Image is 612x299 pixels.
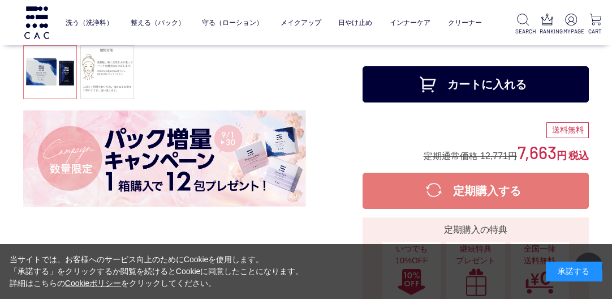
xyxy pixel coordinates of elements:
[546,262,602,281] div: 承諾する
[363,173,589,209] button: 定期購入する
[338,11,372,35] a: 日やけ止め
[546,122,589,138] div: 送料無料
[131,11,185,35] a: 整える（パック）
[588,14,603,36] a: CART
[10,254,304,289] div: 当サイトでは、お客様へのサービス向上のためにCookieを使用します。 「承諾する」をクリックするか閲覧を続けるとCookieに同意したことになります。 詳細はこちらの をクリックしてください。
[518,142,557,163] span: 7,663
[540,14,555,36] a: RANKING
[202,11,263,35] a: 守る（ローション）
[66,11,113,35] a: 洗う（洗浄料）
[424,150,517,162] div: 定期通常価格 12,771円
[23,6,51,39] img: logo
[519,25,557,46] span: 8,514
[363,66,589,102] button: カートに入れる
[563,14,579,36] a: MYPAGE
[388,243,435,267] span: いつでも10%OFF
[515,27,531,36] p: SEARCH
[540,27,555,36] p: RANKING
[568,150,589,161] span: 税込
[448,11,482,35] a: クリーナー
[588,27,603,36] p: CART
[563,27,579,36] p: MYPAGE
[367,223,584,237] div: 定期購入の特典
[281,11,321,35] a: メイクアップ
[557,150,567,161] span: 円
[452,243,499,267] span: 継続特典 プレゼント
[516,243,563,267] span: 全国一律 送料無料
[390,11,430,35] a: インナーケア
[65,279,122,288] a: Cookieポリシー
[515,14,531,36] a: SEARCH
